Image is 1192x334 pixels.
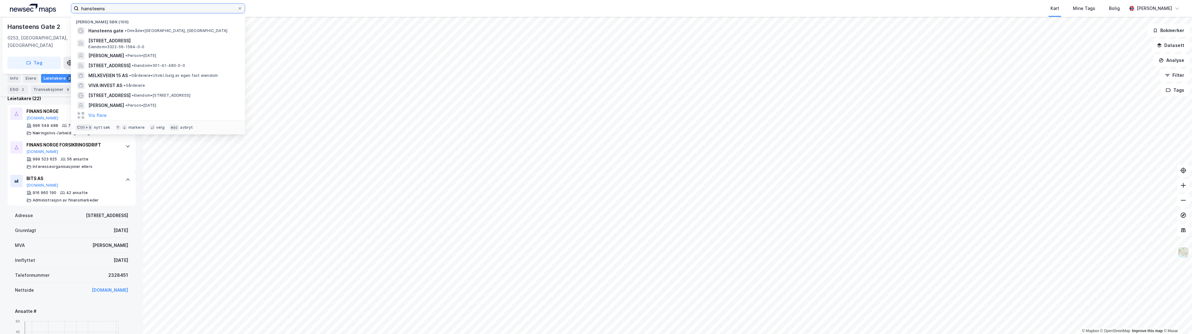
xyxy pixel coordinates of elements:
[132,63,185,68] span: Eiendom • 301-41-480-0-0
[88,112,107,119] button: Vis flere
[33,198,99,203] div: Administrasjon av finansmarkeder
[170,124,179,131] div: esc
[15,212,33,219] div: Adresse
[26,149,58,154] button: [DOMAIN_NAME]
[1100,329,1130,333] a: OpenStreetMap
[7,74,21,83] div: Info
[92,287,128,293] a: [DOMAIN_NAME]
[88,72,128,79] span: MELKEVEIEN 15 AS
[7,85,28,94] div: ESG
[26,175,119,182] div: BITS AS
[125,53,156,58] span: Person • [DATE]
[92,242,128,249] div: [PERSON_NAME]
[129,73,218,78] span: Gårdeiere • Utvikl./salg av egen fast eiendom
[88,37,238,44] span: [STREET_ADDRESS]
[128,125,145,130] div: markere
[123,83,125,88] span: •
[88,82,122,89] span: VIVA INVEST AS
[1073,5,1095,12] div: Mine Tags
[125,28,227,33] span: Område • [GEOGRAPHIC_DATA], [GEOGRAPHIC_DATA]
[129,73,131,78] span: •
[26,108,119,115] div: FINANS NORGE
[94,125,110,130] div: nytt søk
[33,123,58,128] div: 996 549 488
[1152,39,1190,52] button: Datasett
[33,157,57,162] div: 999 523 625
[31,85,73,94] div: Transaksjoner
[132,63,134,68] span: •
[125,28,127,33] span: •
[7,57,61,69] button: Tag
[33,131,99,136] div: Næringslivs-/arbeidsgiverorg. mv.
[7,95,136,102] div: Leietakere (22)
[88,44,144,49] span: Eiendom • 3322-56-1584-0-0
[41,74,76,83] div: Leietakere
[1109,5,1120,12] div: Bolig
[1177,247,1189,258] img: Z
[15,286,34,294] div: Nettside
[26,141,119,149] div: FINANS NORGE FORSIKRINGSDRIFT
[1160,69,1190,81] button: Filter
[125,103,156,108] span: Person • [DATE]
[125,53,127,58] span: •
[23,74,39,83] div: Eiere
[76,124,93,131] div: Ctrl + k
[132,93,134,98] span: •
[1137,5,1172,12] div: [PERSON_NAME]
[16,330,20,333] tspan: 45
[16,319,20,323] tspan: 60
[7,34,87,49] div: 0253, [GEOGRAPHIC_DATA], [GEOGRAPHIC_DATA]
[86,212,128,219] div: [STREET_ADDRESS]
[1161,84,1190,96] button: Tags
[1148,24,1190,37] button: Bokmerker
[15,242,25,249] div: MVA
[67,75,74,81] div: 22
[1153,54,1190,67] button: Analyse
[7,22,62,32] div: Hansteens Gate 2
[88,62,131,69] span: [STREET_ADDRESS]
[15,257,35,264] div: Innflyttet
[1161,304,1192,334] iframe: Chat Widget
[71,15,245,26] div: [PERSON_NAME] søk (100)
[15,308,128,315] div: Ansatte #
[1161,304,1192,334] div: Kontrollprogram for chat
[88,92,131,99] span: [STREET_ADDRESS]
[26,116,58,121] button: [DOMAIN_NAME]
[20,86,26,93] div: 2
[88,102,124,109] span: [PERSON_NAME]
[15,271,49,279] div: Telefonnummer
[65,86,71,93] div: 8
[114,257,128,264] div: [DATE]
[10,4,56,13] img: logo.a4113a55bc3d86da70a041830d287a7e.svg
[1132,329,1163,333] a: Improve this map
[66,190,88,195] div: 42 ansatte
[33,164,92,169] div: Interesseorganisasjoner ellers
[156,125,165,130] div: velg
[114,227,128,234] div: [DATE]
[180,125,193,130] div: avbryt
[108,271,128,279] div: 2328451
[33,190,56,195] div: 916 960 190
[1082,329,1099,333] a: Mapbox
[123,83,145,88] span: Gårdeiere
[67,157,88,162] div: 56 ansatte
[1050,5,1059,12] div: Kart
[132,93,190,98] span: Eiendom • [STREET_ADDRESS]
[79,4,237,13] input: Søk på adresse, matrikkel, gårdeiere, leietakere eller personer
[88,27,123,35] span: Hansteens gate
[15,227,36,234] div: Grunnlagt
[26,183,58,188] button: [DOMAIN_NAME]
[125,103,127,108] span: •
[68,123,90,128] div: 70 ansatte
[88,52,124,59] span: [PERSON_NAME]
